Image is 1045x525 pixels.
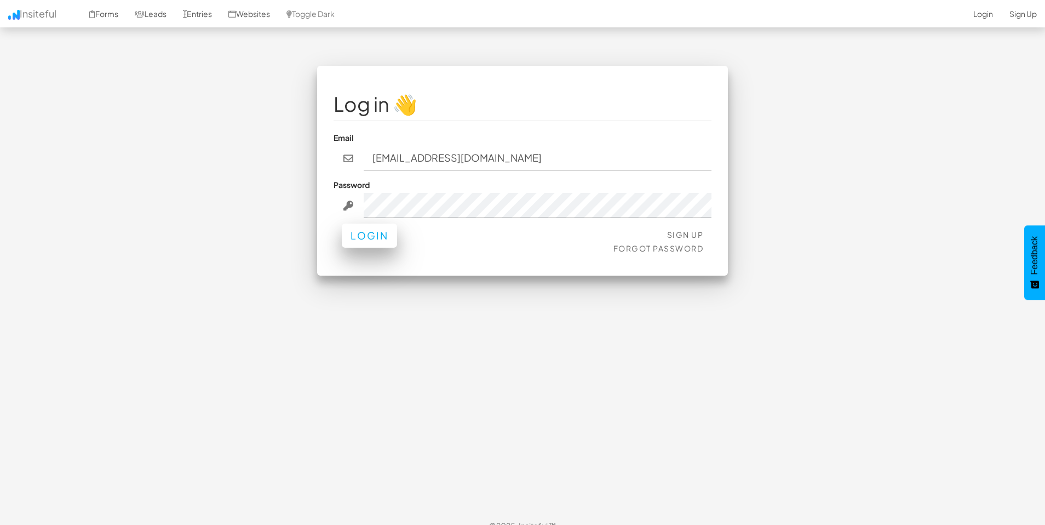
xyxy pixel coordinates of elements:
[364,146,712,171] input: john@doe.com
[8,10,20,20] img: icon.png
[1024,225,1045,300] button: Feedback - Show survey
[334,179,370,190] label: Password
[334,93,711,115] h1: Log in 👋
[667,230,704,239] a: Sign Up
[1030,236,1040,275] span: Feedback
[342,224,397,248] button: Login
[334,132,354,143] label: Email
[613,243,704,253] a: Forgot Password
